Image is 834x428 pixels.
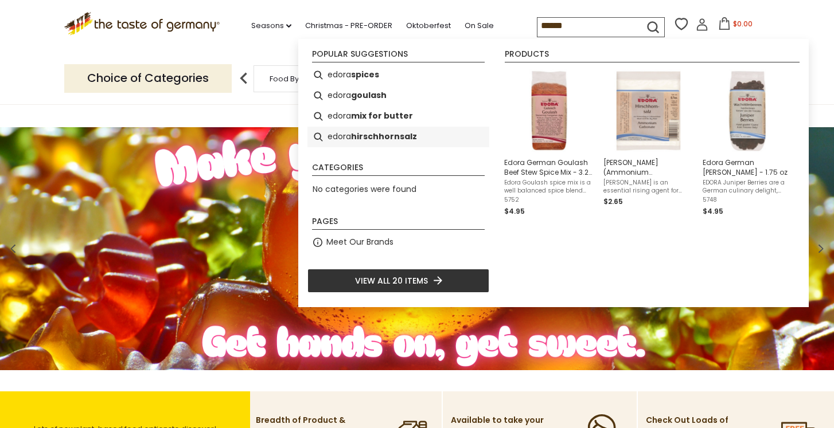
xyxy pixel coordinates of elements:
span: EDORA Juniper Berries are a German culinary delight, carefully selected and dried to preserve the... [703,179,793,195]
li: edora mix for butter [307,106,489,127]
img: Edora German Goulash Beef Stew Spice Mix [508,69,591,152]
a: On Sale [465,19,494,32]
a: Seasons [251,19,291,32]
a: Christmas - PRE-ORDER [305,19,392,32]
div: Instant Search Results [298,39,809,307]
span: 5748 [703,196,793,204]
b: hirschhornsalz [351,130,417,143]
li: Edora German Juniper Berries - 1.75 oz [698,65,797,222]
a: Edora Hirschhornsalz (Ammonium Bicarbonate)[PERSON_NAME] (Ammonium Bicarbonate)[PERSON_NAME] is a... [603,69,693,217]
li: edora hirschhornsalz [307,127,489,147]
span: $2.65 [603,197,623,206]
span: $0.00 [733,19,753,29]
img: Edora German Juniper Berries [706,69,789,152]
span: Edora German Goulash Beef Stew Spice Mix - 3.2 oz. [504,158,594,177]
img: Edora Hirschhornsalz (Ammonium Bicarbonate) [614,69,683,152]
span: [PERSON_NAME] is an essential rising agent for home baked lebkuchen, from the specialty spice mak... [603,179,693,195]
b: goulash [351,89,387,102]
a: Food By Category [270,74,336,83]
button: $0.00 [711,17,759,34]
span: View all 20 items [355,274,428,287]
span: Edora German [PERSON_NAME] - 1.75 oz [703,158,793,177]
span: $4.95 [703,206,723,216]
li: Edora German Goulash Beef Stew Spice Mix - 3.2 oz. [500,65,599,222]
a: Edora German Juniper BerriesEdora German [PERSON_NAME] - 1.75 ozEDORA Juniper Berries are a Germa... [703,69,793,217]
b: spices [351,68,379,81]
span: [PERSON_NAME] (Ammonium Bicarbonate) [603,158,693,177]
li: Meet Our Brands [307,232,489,253]
li: edora spices [307,65,489,85]
span: $4.95 [504,206,525,216]
span: Edora Goulash spice mix is a well balanced spice blend that gaurantees authentic goulash flavor. ... [504,179,594,195]
a: Meet Our Brands [326,235,393,249]
li: Edora Hirschhornsalz (Ammonium Bicarbonate) [599,65,698,222]
li: View all 20 items [307,269,489,293]
li: edora goulash [307,85,489,106]
li: Popular suggestions [312,50,485,62]
li: Products [505,50,800,62]
b: mix for butter [351,109,413,123]
span: No categories were found [313,183,416,195]
li: Pages [312,217,485,230]
a: Oktoberfest [406,19,451,32]
li: Categories [312,163,485,176]
img: previous arrow [232,67,255,90]
a: Edora German Goulash Beef Stew Spice MixEdora German Goulash Beef Stew Spice Mix - 3.2 oz.Edora G... [504,69,594,217]
p: Choice of Categories [64,64,232,92]
span: 5752 [504,196,594,204]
